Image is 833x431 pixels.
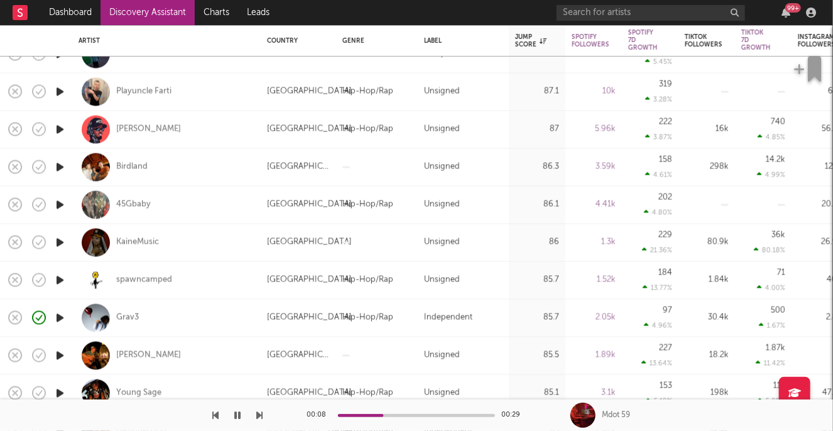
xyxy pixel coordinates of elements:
[645,171,672,179] div: 4.61 %
[572,235,616,250] div: 1.3k
[685,33,722,48] div: Tiktok Followers
[572,160,616,175] div: 3.59k
[663,307,672,315] div: 97
[424,160,460,175] div: Unsigned
[515,235,559,250] div: 86
[267,310,352,325] div: [GEOGRAPHIC_DATA]
[424,386,460,401] div: Unsigned
[659,344,672,352] div: 227
[424,122,460,137] div: Unsigned
[267,160,330,175] div: [GEOGRAPHIC_DATA]
[267,37,324,45] div: Country
[501,408,526,423] div: 00:29
[685,310,729,325] div: 30.4k
[572,84,616,99] div: 10k
[424,84,460,99] div: Unsigned
[424,37,496,45] div: Label
[116,237,159,248] div: KaineMusic
[342,37,405,45] div: Genre
[758,133,785,141] div: 4.85 %
[515,386,559,401] div: 85.1
[267,386,352,401] div: [GEOGRAPHIC_DATA]
[756,359,785,368] div: 11.42 %
[771,118,785,126] div: 740
[424,235,460,250] div: Unsigned
[342,310,393,325] div: Hip-Hop/Rap
[766,156,785,164] div: 14.2k
[424,197,460,212] div: Unsigned
[658,194,672,202] div: 202
[267,84,352,99] div: [GEOGRAPHIC_DATA]
[741,29,771,52] div: Tiktok 7D Growth
[116,275,172,286] a: spawncamped
[267,235,352,250] div: [GEOGRAPHIC_DATA]
[342,122,393,137] div: Hip-Hop/Rap
[660,382,672,390] div: 153
[342,386,393,401] div: Hip-Hop/Rap
[116,199,151,210] a: 45Gbaby
[757,171,785,179] div: 4.99 %
[781,8,790,18] button: 99+
[641,359,672,368] div: 13.64 %
[342,273,393,288] div: Hip-Hop/Rap
[515,348,559,363] div: 85.5
[515,46,559,62] div: 87.1
[685,235,729,250] div: 80.9k
[645,58,672,66] div: 5.45 %
[658,269,672,277] div: 184
[572,122,616,137] div: 5.96k
[759,322,785,330] div: 1.67 %
[424,348,460,363] div: Unsigned
[645,95,672,104] div: 3.28 %
[643,284,672,292] div: 13.77 %
[572,273,616,288] div: 1.52k
[628,29,658,52] div: Spotify 7D Growth
[267,348,330,363] div: [GEOGRAPHIC_DATA]
[79,37,248,45] div: Artist
[572,46,616,62] div: 4.69k
[515,310,559,325] div: 85.7
[515,197,559,212] div: 86.1
[771,307,785,315] div: 500
[644,209,672,217] div: 4.80 %
[116,388,161,399] a: Young Sage
[515,273,559,288] div: 85.7
[424,273,460,288] div: Unsigned
[758,397,785,405] div: 5.88 %
[642,246,672,254] div: 21.36 %
[116,312,139,324] div: Grav3
[424,310,472,325] div: Independent
[766,344,785,352] div: 1.87k
[267,122,352,137] div: [GEOGRAPHIC_DATA]
[659,118,672,126] div: 222
[685,348,729,363] div: 18.2k
[116,48,178,60] a: Zukovstheworld
[515,33,547,48] div: Jump Score
[645,133,672,141] div: 3.87 %
[307,408,332,423] div: 00:08
[342,84,393,99] div: Hip-Hop/Rap
[777,269,785,277] div: 71
[515,122,559,137] div: 87
[572,197,616,212] div: 4.41k
[757,284,785,292] div: 4.00 %
[771,231,785,239] div: 36k
[658,231,672,239] div: 229
[116,124,181,135] a: [PERSON_NAME]
[785,3,801,13] div: 99 +
[685,273,729,288] div: 1.84k
[267,46,352,62] div: [GEOGRAPHIC_DATA]
[116,161,148,173] a: Birdland
[116,350,181,361] a: [PERSON_NAME]
[754,246,785,254] div: 80.18 %
[572,348,616,363] div: 1.89k
[557,5,745,21] input: Search for artists
[659,80,672,89] div: 319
